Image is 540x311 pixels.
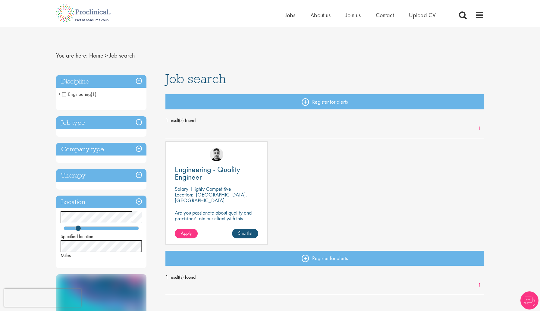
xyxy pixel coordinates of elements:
[191,185,231,192] p: Highly Competitive
[56,196,146,209] h3: Location
[62,91,91,97] span: Engineering
[61,252,71,259] span: Miles
[409,11,436,19] a: Upload CV
[58,90,61,99] span: +
[520,291,538,309] img: Chatbot
[175,191,247,204] p: [GEOGRAPHIC_DATA], [GEOGRAPHIC_DATA]
[175,185,188,192] span: Salary
[165,94,484,109] a: Register for alerts
[475,125,484,132] a: 1
[56,75,146,88] h3: Discipline
[175,191,193,198] span: Location:
[181,230,192,236] span: Apply
[56,116,146,129] h3: Job type
[232,229,258,238] a: Shortlist
[165,251,484,266] a: Register for alerts
[210,148,223,161] img: Dean Fisher
[346,11,361,19] a: Join us
[91,91,96,97] span: (1)
[105,52,108,59] span: >
[285,11,295,19] a: Jobs
[4,289,81,307] iframe: reCAPTCHA
[165,273,484,282] span: 1 result(s) found
[62,91,96,97] span: Engineering
[109,52,135,59] span: Job search
[175,210,258,233] p: Are you passionate about quality and precision? Join our client with this engineering role and he...
[376,11,394,19] a: Contact
[165,71,226,87] span: Job search
[175,229,198,238] a: Apply
[475,282,484,289] a: 1
[56,143,146,156] h3: Company type
[175,166,258,181] a: Engineering - Quality Engineer
[310,11,331,19] a: About us
[175,164,240,182] span: Engineering - Quality Engineer
[89,52,103,59] a: breadcrumb link
[165,116,484,125] span: 1 result(s) found
[56,169,146,182] h3: Therapy
[61,233,93,240] span: Specified location
[56,52,88,59] span: You are here:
